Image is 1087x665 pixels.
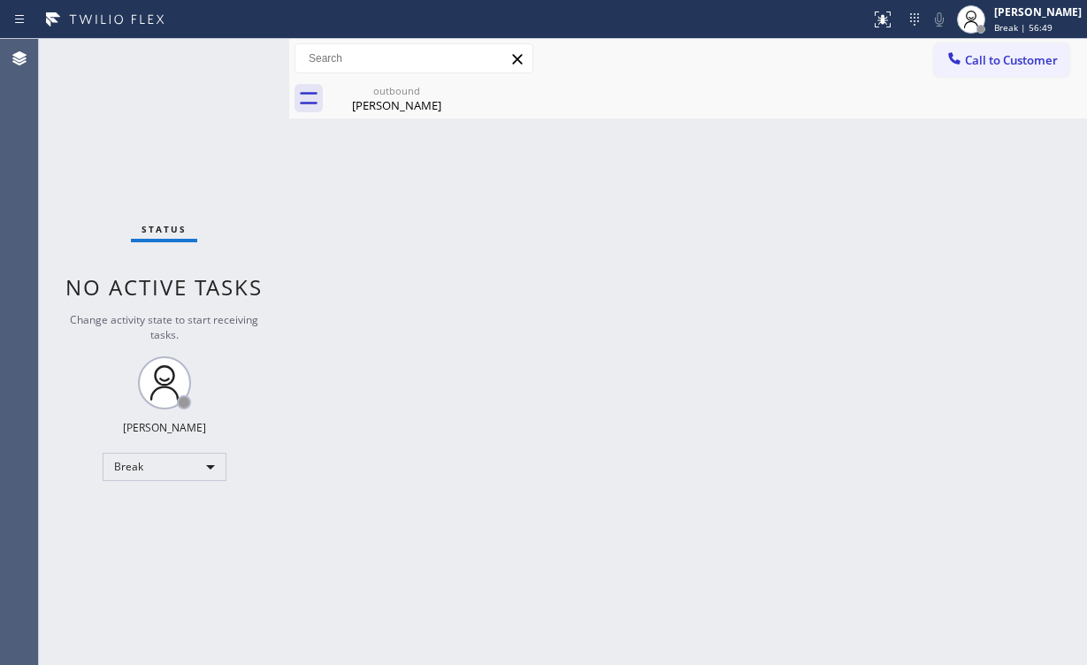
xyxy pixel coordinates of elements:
span: No active tasks [65,272,263,302]
span: Change activity state to start receiving tasks. [70,312,258,342]
div: outbound [330,84,463,97]
span: Call to Customer [965,52,1058,68]
div: James Lieburger [330,79,463,118]
button: Call to Customer [934,43,1069,77]
div: [PERSON_NAME] [994,4,1082,19]
span: Status [142,223,187,235]
div: Break [103,453,226,481]
button: Mute [927,7,952,32]
div: [PERSON_NAME] [330,97,463,113]
input: Search [295,44,532,73]
div: [PERSON_NAME] [123,420,206,435]
span: Break | 56:49 [994,21,1053,34]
